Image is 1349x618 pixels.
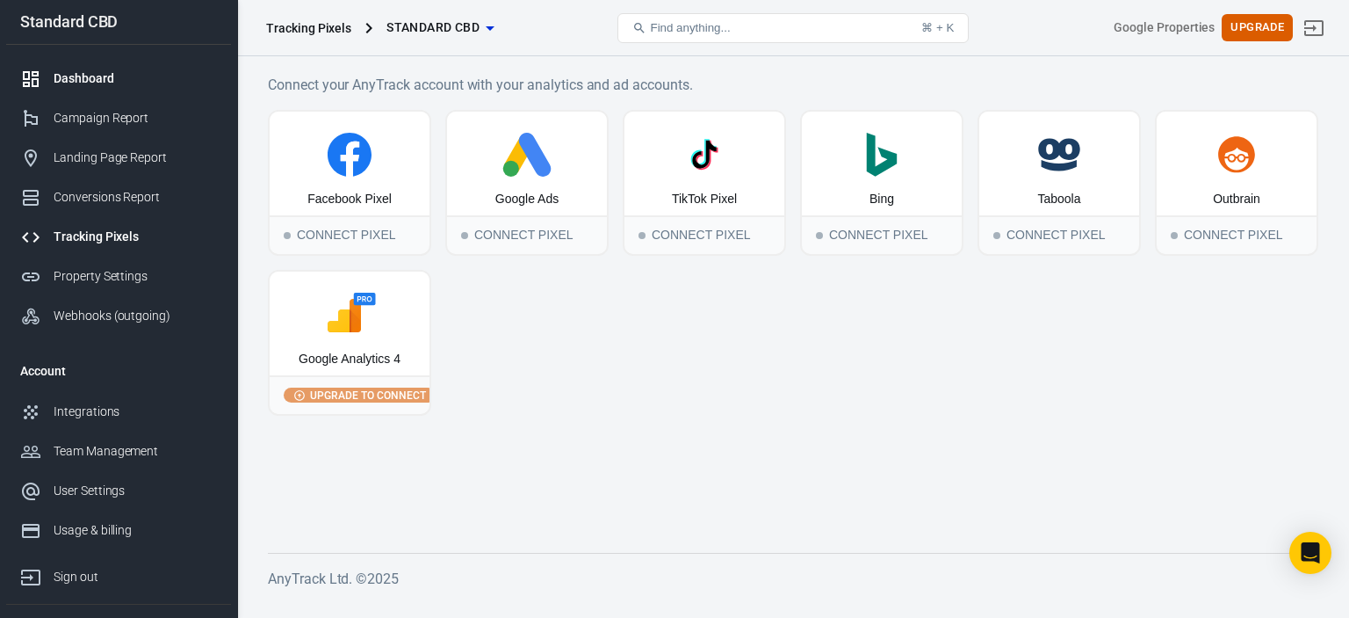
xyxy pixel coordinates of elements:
a: Webhooks (outgoing) [6,296,231,336]
div: Landing Page Report [54,149,217,167]
div: User Settings [54,482,217,500]
button: TaboolaConnect PixelConnect Pixel [977,110,1141,256]
button: OutbrainConnect PixelConnect Pixel [1155,110,1318,256]
div: Taboola [1037,191,1080,208]
div: Integrations [54,403,217,421]
a: Conversions Report [6,178,231,217]
div: Account id: sA5kXkGz [1114,18,1215,37]
div: Connect Pixel [447,215,607,254]
a: Sign out [1293,7,1335,49]
div: Connect Pixel [270,215,429,254]
a: Property Settings [6,257,231,296]
a: Integrations [6,392,231,432]
a: Tracking Pixels [6,217,231,257]
div: Bing [869,191,894,208]
div: ⌘ + K [921,21,954,34]
button: TikTok PixelConnect PixelConnect Pixel [623,110,786,256]
a: Team Management [6,432,231,471]
a: Campaign Report [6,98,231,138]
span: Connect Pixel [461,232,468,239]
div: Outbrain [1213,191,1260,208]
h6: Connect your AnyTrack account with your analytics and ad accounts. [268,74,1318,96]
span: Connect Pixel [284,232,291,239]
span: Upgrade to connect [307,388,429,404]
div: Tracking Pixels [54,228,217,246]
div: Webhooks (outgoing) [54,307,217,325]
div: TikTok Pixel [672,191,737,208]
button: Google AdsConnect PixelConnect Pixel [445,110,609,256]
span: Find anything... [650,21,730,34]
div: Connect Pixel [979,215,1139,254]
div: Connect Pixel [624,215,784,254]
span: Connect Pixel [638,232,646,239]
span: Connect Pixel [816,232,823,239]
div: Standard CBD [6,14,231,30]
button: Google Analytics 4Upgrade to connect [268,270,431,416]
a: Landing Page Report [6,138,231,178]
div: Team Management [54,442,217,461]
button: Find anything...⌘ + K [617,13,969,43]
a: Sign out [6,550,231,597]
button: Upgrade [1222,14,1293,41]
button: BingConnect PixelConnect Pixel [800,110,963,256]
a: Usage & billing [6,511,231,550]
span: Connect Pixel [993,232,1000,239]
div: Tracking Pixels [266,19,351,37]
div: Connect Pixel [802,215,962,254]
div: Open Intercom Messenger [1289,532,1331,574]
button: Standard CBD [379,11,501,44]
div: Google Ads [495,191,559,208]
a: User Settings [6,471,231,511]
span: Standard CBD [386,17,480,39]
div: Facebook Pixel [307,191,392,208]
a: Dashboard [6,59,231,98]
div: Property Settings [54,267,217,286]
div: Usage & billing [54,521,217,540]
span: Connect Pixel [1171,232,1178,239]
button: Facebook PixelConnect PixelConnect Pixel [268,110,431,256]
h6: AnyTrack Ltd. © 2025 [268,568,1318,590]
li: Account [6,350,231,392]
div: Campaign Report [54,109,217,127]
div: Connect Pixel [1157,215,1317,254]
div: Sign out [54,568,217,586]
div: Conversions Report [54,188,217,207]
div: Google Analytics 4 [299,351,400,368]
div: Dashboard [54,69,217,88]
